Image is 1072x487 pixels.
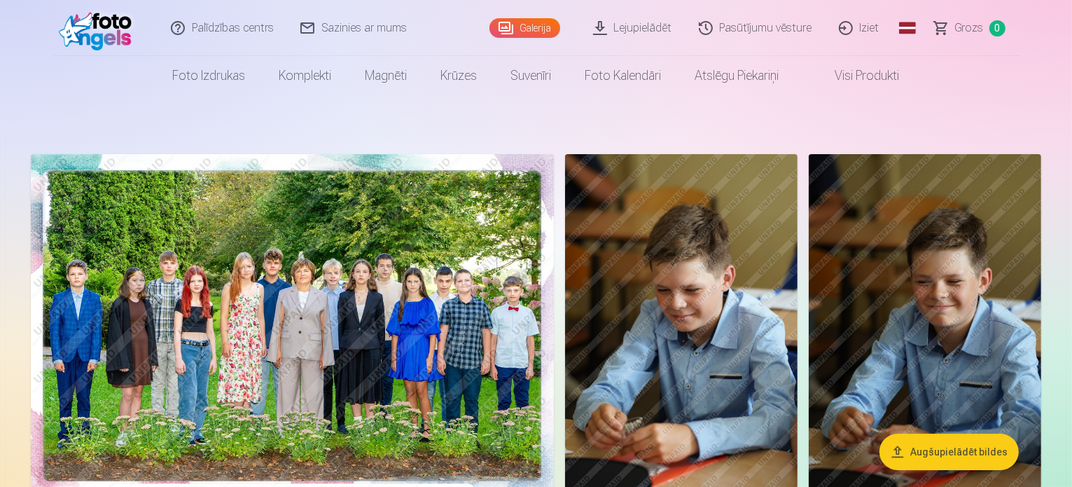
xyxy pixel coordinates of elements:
[349,56,424,95] a: Magnēti
[263,56,349,95] a: Komplekti
[424,56,494,95] a: Krūzes
[59,6,139,50] img: /fa1
[955,20,984,36] span: Grozs
[489,18,560,38] a: Galerija
[678,56,796,95] a: Atslēgu piekariņi
[569,56,678,95] a: Foto kalendāri
[879,434,1019,470] button: Augšupielādēt bildes
[796,56,917,95] a: Visi produkti
[156,56,263,95] a: Foto izdrukas
[494,56,569,95] a: Suvenīri
[989,20,1005,36] span: 0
